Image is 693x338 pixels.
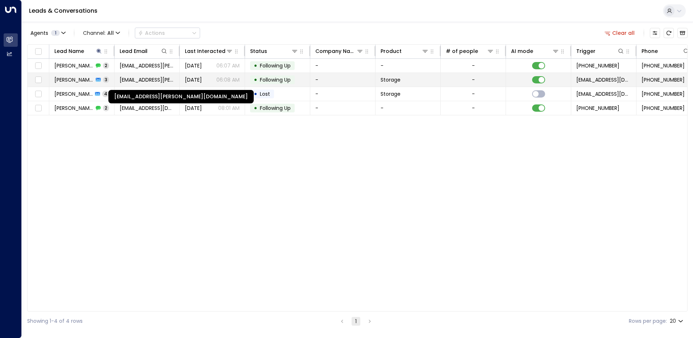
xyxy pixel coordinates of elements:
div: Last Interacted [185,47,233,55]
button: Channel:All [80,28,123,38]
span: Toggle select all [34,47,43,56]
div: Last Interacted [185,47,225,55]
div: Showing 1-4 of 4 rows [27,317,83,325]
span: Toggle select row [34,90,43,99]
div: Status [250,47,298,55]
td: - [310,59,375,73]
span: Channel: [80,28,123,38]
span: leads@space-station.co.uk [576,90,631,98]
span: Toggle select row [34,104,43,113]
span: Following Up [260,104,291,112]
span: Storage [381,90,401,98]
td: - [310,101,375,115]
span: leads@space-station.co.uk [576,76,631,83]
div: Status [250,47,267,55]
span: Sep 13, 2025 [185,76,202,83]
div: • [254,102,257,114]
span: burhan.aliiiii@gmail.com [120,104,174,112]
span: moeez.naqvi@gmail.com [120,76,174,83]
td: - [375,101,441,115]
span: Syed Naqvi [54,90,93,98]
nav: pagination navigation [337,317,374,326]
td: - [375,59,441,73]
span: Moeez Naqvi [54,76,94,83]
span: +447307080314 [642,104,685,112]
span: Yesterday [185,62,202,69]
div: Lead Name [54,47,103,55]
div: Product [381,47,429,55]
label: Rows per page: [629,317,667,325]
p: 06:07 AM [216,62,240,69]
span: Toggle select row [34,75,43,84]
span: Moeez Naqvi [54,62,94,69]
span: 2 [103,62,109,69]
span: +447307080314 [642,90,685,98]
span: 3 [103,77,109,83]
div: • [254,59,257,72]
span: Lost [260,90,270,98]
div: - [472,76,475,83]
div: - [472,62,475,69]
div: Actions [138,30,165,36]
p: 08:01 AM [218,104,240,112]
span: Refresh [664,28,674,38]
span: Toggle select row [34,61,43,70]
div: Company Name [315,47,364,55]
div: Company Name [315,47,356,55]
button: Clear all [602,28,638,38]
td: - [310,73,375,87]
span: Agents [30,30,48,36]
button: Agents1 [27,28,68,38]
div: Product [381,47,402,55]
span: Following Up [260,76,291,83]
div: # of people [446,47,494,55]
div: Trigger [576,47,624,55]
span: +447910037788 [642,76,685,83]
span: 2 [103,105,109,111]
button: Archived Leads [677,28,688,38]
div: AI mode [511,47,559,55]
span: Following Up [260,62,291,69]
button: page 1 [352,317,360,326]
span: All [107,30,114,36]
span: Syed Naqvi [54,104,94,112]
a: Leads & Conversations [29,7,97,15]
div: AI mode [511,47,533,55]
span: +447910037788 [642,62,685,69]
div: Trigger [576,47,596,55]
p: 06:08 AM [216,76,240,83]
button: Actions [135,28,200,38]
div: Lead Email [120,47,168,55]
div: - [472,104,475,112]
span: Storage [381,76,401,83]
div: Button group with a nested menu [135,28,200,38]
div: • [254,88,257,100]
span: 1 [51,30,60,36]
div: # of people [446,47,478,55]
div: [EMAIL_ADDRESS][PERSON_NAME][DOMAIN_NAME] [108,90,254,103]
div: Lead Name [54,47,84,55]
div: - [472,90,475,98]
div: Phone [642,47,658,55]
span: Jul 22, 2025 [185,104,202,112]
span: +447910037788 [576,62,619,69]
td: - [310,87,375,101]
div: 20 [670,316,685,326]
span: 4 [102,91,109,97]
div: • [254,74,257,86]
div: Phone [642,47,690,55]
button: Customize [650,28,660,38]
span: moeez.naqvi@gmail.com [120,62,174,69]
span: +447307080314 [576,104,619,112]
div: Lead Email [120,47,148,55]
